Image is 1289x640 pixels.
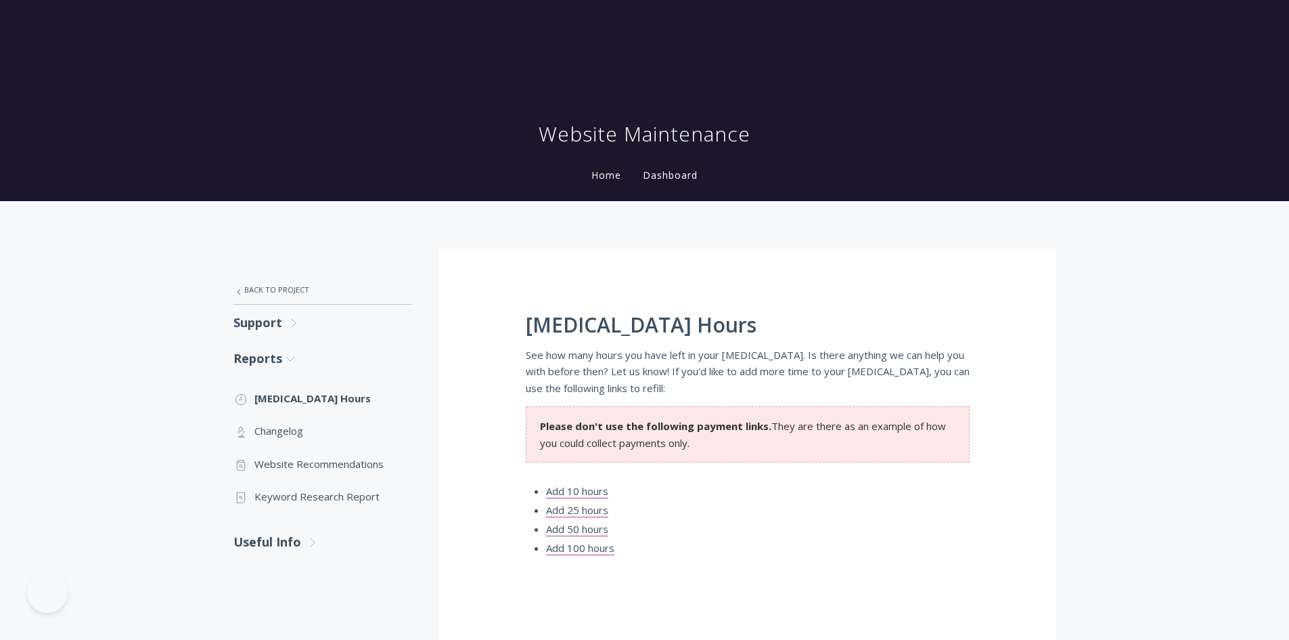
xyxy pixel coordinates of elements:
[526,347,970,396] p: See how many hours you have left in your [MEDICAL_DATA]. Is there anything we can help you with b...
[546,503,608,517] a: Add 25 hours
[526,314,970,337] h1: [MEDICAL_DATA] Hours
[546,484,608,498] a: Add 10 hours
[526,406,970,463] section: They are there as an example of how you could collect payments only.
[27,572,68,613] iframe: Toggle Customer Support
[540,419,771,433] strong: Please don't use the following payment links.
[233,414,412,447] a: Changelog
[233,382,412,414] a: [MEDICAL_DATA] Hours
[546,541,614,555] a: Add 100 hours
[233,524,412,560] a: Useful Info
[640,169,700,182] a: Dashboard
[539,121,750,148] h1: Website Maintenance
[546,522,608,536] a: Add 50 hours
[233,305,412,341] a: Support
[233,341,412,377] a: Reports
[589,169,624,182] a: Home
[233,276,412,304] a: Back to Project
[233,480,412,513] a: Keyword Research Report
[233,448,412,480] a: Website Recommendations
